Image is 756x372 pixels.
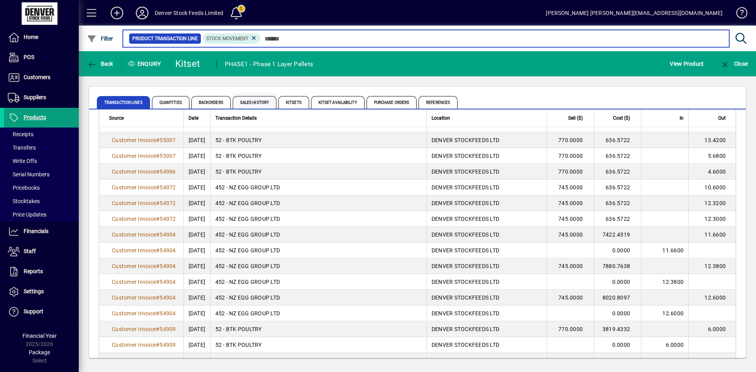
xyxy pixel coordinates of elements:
[594,132,641,148] td: 636.5722
[594,164,641,180] td: 636.5722
[210,164,426,180] td: 52 - BTK POULTRY
[109,183,179,192] a: Customer Invoice#54972
[547,148,594,164] td: 770.0000
[594,337,641,353] td: 0.0000
[156,121,159,128] span: #
[432,326,499,332] span: DENVER STOCKFEEDS LTD
[4,181,79,194] a: Pricebooks
[599,114,637,122] div: Cost ($)
[109,356,179,365] a: Customer Invoice#54909
[210,242,426,258] td: 452 - NZ EGG GROUP LTD
[432,121,499,128] span: DENVER STOCKFEEDS LTD
[4,68,79,87] a: Customers
[183,211,210,227] td: [DATE]
[156,168,159,175] span: #
[159,216,176,222] span: 54972
[159,294,176,301] span: 54904
[4,302,79,322] a: Support
[79,57,122,71] app-page-header-button: Back
[109,293,179,302] a: Customer Invoice#54904
[159,231,176,238] span: 54904
[183,274,210,290] td: [DATE]
[24,288,44,294] span: Settings
[210,227,426,242] td: 452 - NZ EGG GROUP LTD
[210,195,426,211] td: 452 - NZ EGG GROUP LTD
[278,96,309,109] span: Kitsets
[670,57,704,70] span: View Product
[8,171,50,178] span: Serial Numbers
[112,231,156,238] span: Customer Invoice
[206,36,248,41] span: Stock movement
[29,349,50,355] span: Package
[4,28,79,47] a: Home
[210,305,426,321] td: 452 - NZ EGG GROUP LTD
[155,7,224,19] div: Denver Stock Feeds Limited
[85,57,115,71] button: Back
[156,342,159,348] span: #
[704,200,726,206] span: 12.3200
[156,357,159,364] span: #
[189,114,198,122] span: Date
[159,137,176,143] span: 55007
[112,326,156,332] span: Customer Invoice
[156,263,159,269] span: #
[704,216,726,222] span: 12.3000
[24,34,38,40] span: Home
[109,262,179,270] a: Customer Invoice#54904
[132,35,198,43] span: Product Transaction Line
[8,185,40,191] span: Pricebooks
[191,96,231,109] span: Backorders
[109,152,179,160] a: Customer Invoice#55007
[112,168,156,175] span: Customer Invoice
[4,262,79,281] a: Reports
[432,137,499,143] span: DENVER STOCKFEEDS LTD
[432,168,499,175] span: DENVER STOCKFEEDS LTD
[24,54,34,60] span: POS
[159,310,176,316] span: 54904
[159,247,176,254] span: 54904
[4,282,79,302] a: Settings
[24,268,43,274] span: Reports
[130,6,155,20] button: Profile
[367,96,417,109] span: Purchase Orders
[547,211,594,227] td: 745.0000
[4,242,79,261] a: Staff
[547,195,594,211] td: 745.0000
[210,321,426,337] td: 52 - BTK POULTRY
[552,114,590,122] div: Sell ($)
[203,33,261,44] mat-chip: Product Transaction Type: Stock movement
[666,342,684,348] span: 6.0000
[159,153,176,159] span: 55007
[708,153,726,159] span: 5.6800
[210,337,426,353] td: 52 - BTK POULTRY
[718,57,750,71] button: Close
[720,61,748,67] span: Close
[712,57,756,71] app-page-header-button: Close enquiry
[210,132,426,148] td: 52 - BTK POULTRY
[210,148,426,164] td: 52 - BTK POULTRY
[8,131,33,137] span: Receipts
[704,137,726,143] span: 13.4200
[4,48,79,67] a: POS
[708,121,726,128] span: 5.6800
[112,279,156,285] span: Customer Invoice
[594,227,641,242] td: 7422.4319
[210,211,426,227] td: 452 - NZ EGG GROUP LTD
[24,74,50,80] span: Customers
[547,164,594,180] td: 770.0000
[432,184,499,191] span: DENVER STOCKFEEDS LTD
[704,294,726,301] span: 12.6000
[4,141,79,154] a: Transfers
[594,211,641,227] td: 636.5722
[432,114,542,122] div: Location
[112,247,156,254] span: Customer Invoice
[156,184,159,191] span: #
[233,96,276,109] span: Sales History
[22,333,57,339] span: Financial Year
[704,263,726,269] span: 12.3800
[109,278,179,286] a: Customer Invoice#54904
[183,227,210,242] td: [DATE]
[432,231,499,238] span: DENVER STOCKFEEDS LTD
[718,114,726,122] span: Out
[594,180,641,195] td: 636.5722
